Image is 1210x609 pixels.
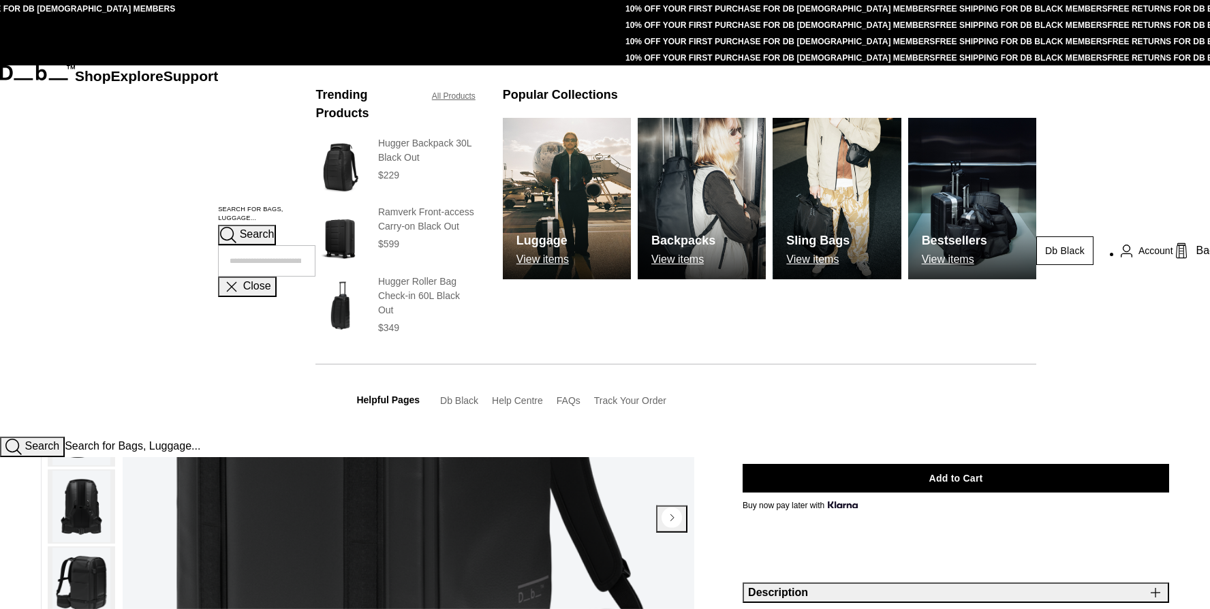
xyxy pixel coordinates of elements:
[164,68,219,84] a: Support
[315,136,364,198] img: Hugger Backpack 30L Black Out
[315,205,475,267] a: Ramverk Front-access Carry-on Black Out Ramverk Front-access Carry-on Black Out $599
[315,86,418,123] h3: Trending Products
[492,395,543,406] a: Help Centre
[935,53,1107,63] a: FREE SHIPPING FOR DB BLACK MEMBERS
[315,275,475,337] a: Hugger Roller Bag Check-in 60L Black Out Hugger Roller Bag Check-in 60L Black Out $349
[935,20,1107,30] a: FREE SHIPPING FOR DB BLACK MEMBERS
[240,229,275,240] span: Search
[743,464,1169,493] button: Add to Cart
[218,225,276,245] button: Search
[75,68,111,84] a: Shop
[743,582,1169,603] button: Description
[922,232,987,250] h3: Bestsellers
[503,86,618,104] h3: Popular Collections
[922,253,987,266] p: View items
[432,90,476,102] a: All Products
[828,501,857,508] img: {"height" => 20, "alt" => "Klarna"}
[1121,243,1173,259] a: Account
[786,253,850,266] p: View items
[908,118,1036,279] img: Db
[378,238,399,249] span: $599
[503,118,631,279] img: Db
[378,136,476,165] h3: Hugger Backpack 30L Black Out
[786,232,850,250] h3: Sling Bags
[656,505,687,532] button: Next slide
[356,393,420,407] h3: Helpful Pages
[935,37,1107,46] a: FREE SHIPPING FOR DB BLACK MEMBERS
[516,232,569,250] h3: Luggage
[111,68,164,84] a: Explore
[516,253,569,266] p: View items
[378,322,399,333] span: $349
[48,469,115,544] button: Ramverk Pro Backpack 32L Black Out
[638,118,766,279] img: Db
[218,205,315,224] label: Search for Bags, Luggage...
[773,118,901,279] img: Db
[651,232,715,250] h3: Backpacks
[218,277,276,297] button: Close
[773,118,901,279] a: Db Sling Bags View items
[594,395,666,406] a: Track Your Order
[743,499,858,512] span: Buy now pay later with
[625,20,935,30] a: 10% OFF YOUR FIRST PURCHASE FOR DB [DEMOGRAPHIC_DATA] MEMBERS
[243,281,271,292] span: Close
[440,395,478,406] a: Db Black
[315,136,475,198] a: Hugger Backpack 30L Black Out Hugger Backpack 30L Black Out $229
[1036,236,1093,265] a: Db Black
[378,170,399,181] span: $229
[52,471,110,542] img: Ramverk Pro Backpack 32L Black Out
[1138,244,1173,258] span: Account
[378,205,476,234] h3: Ramverk Front-access Carry-on Black Out
[638,118,766,279] a: Db Backpacks View items
[651,253,715,266] p: View items
[25,440,59,452] span: Search
[557,395,580,406] a: FAQs
[75,65,218,437] nav: Main Navigation
[315,205,364,267] img: Ramverk Front-access Carry-on Black Out
[625,37,935,46] a: 10% OFF YOUR FIRST PURCHASE FOR DB [DEMOGRAPHIC_DATA] MEMBERS
[625,4,935,14] a: 10% OFF YOUR FIRST PURCHASE FOR DB [DEMOGRAPHIC_DATA] MEMBERS
[935,4,1107,14] a: FREE SHIPPING FOR DB BLACK MEMBERS
[378,275,476,317] h3: Hugger Roller Bag Check-in 60L Black Out
[625,53,935,63] a: 10% OFF YOUR FIRST PURCHASE FOR DB [DEMOGRAPHIC_DATA] MEMBERS
[315,275,364,337] img: Hugger Roller Bag Check-in 60L Black Out
[908,118,1036,279] a: Db Bestsellers View items
[503,118,631,279] a: Db Luggage View items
